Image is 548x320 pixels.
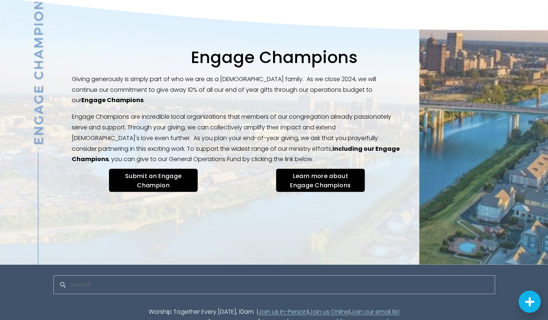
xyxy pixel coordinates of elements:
[53,275,495,294] input: Search
[351,306,400,317] a: Join our email list
[146,46,402,68] h2: Engage Champions
[72,111,402,164] p: Engage Champions are incredible local organizations that members of our congregation already pass...
[258,306,307,317] a: Join us In-Person
[81,95,144,104] strong: Engage Champions
[72,74,402,105] p: Giving generously is simply part of who we are as a [DEMOGRAPHIC_DATA] family. As we close 2024, ...
[109,168,198,192] a: Submit an Engage Champion
[309,306,349,317] a: Join us Online
[276,168,365,192] a: Learn more about Engage Champions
